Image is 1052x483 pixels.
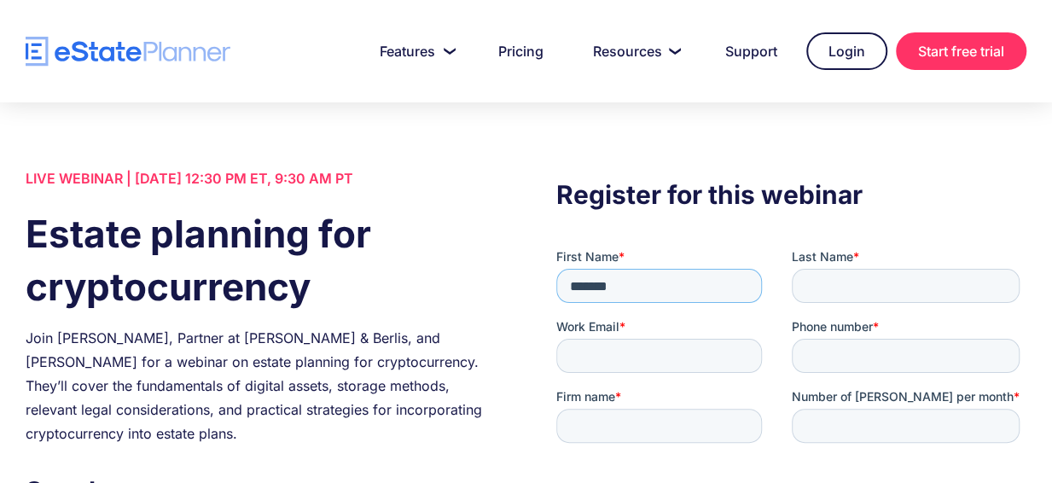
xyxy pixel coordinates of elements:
div: LIVE WEBINAR | [DATE] 12:30 PM ET, 9:30 AM PT [26,166,496,190]
a: Start free trial [896,32,1026,70]
a: Features [359,34,469,68]
h1: Estate planning for cryptocurrency [26,207,496,313]
a: Pricing [478,34,564,68]
div: Join [PERSON_NAME], Partner at [PERSON_NAME] & Berlis, and [PERSON_NAME] for a webinar on estate ... [26,326,496,445]
a: Login [806,32,887,70]
h3: Register for this webinar [556,175,1026,214]
a: Support [705,34,798,68]
a: Resources [572,34,696,68]
a: home [26,37,230,67]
